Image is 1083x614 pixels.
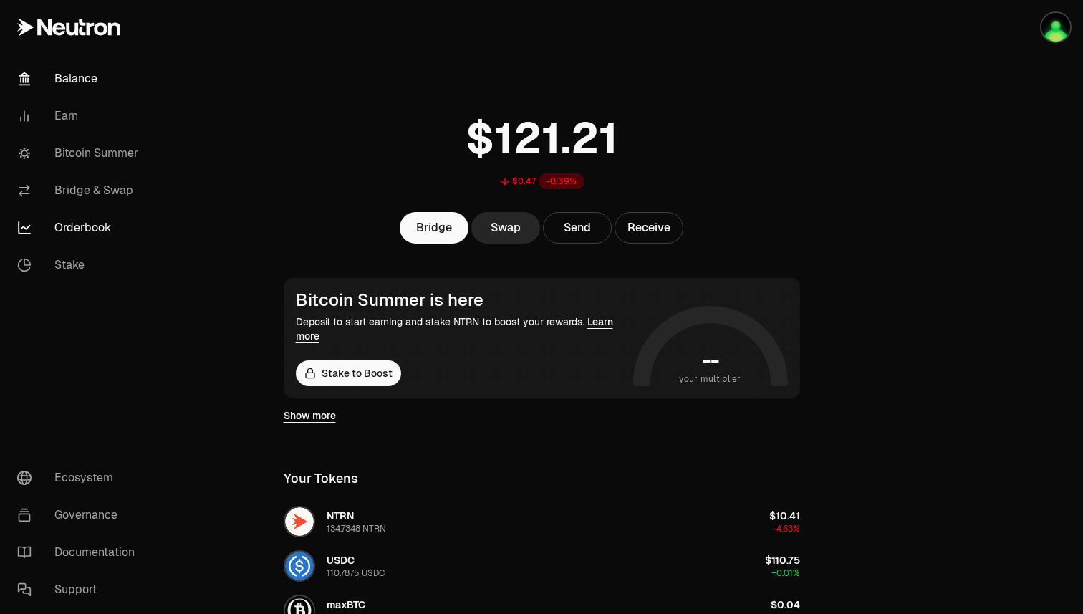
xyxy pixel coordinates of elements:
[275,500,809,543] button: NTRN LogoNTRN134.7348 NTRN$10.41-4.63%
[702,349,718,372] h1: --
[400,212,468,244] a: Bridge
[6,97,155,135] a: Earn
[327,554,355,567] span: USDC
[543,212,612,244] button: Send
[327,567,385,579] div: 110.7875 USDC
[765,554,800,567] span: $110.75
[6,571,155,608] a: Support
[512,176,536,187] div: $0.47
[296,315,627,343] div: Deposit to start earning and stake NTRN to boost your rewards.
[6,172,155,209] a: Bridge & Swap
[773,523,800,534] span: -4.63%
[6,497,155,534] a: Governance
[285,552,314,580] img: USDC Logo
[771,598,800,611] span: $0.04
[284,469,358,489] div: Your Tokens
[327,598,365,611] span: maxBTC
[296,360,401,386] a: Stake to Boost
[679,372,741,386] span: your multiplier
[6,459,155,497] a: Ecosystem
[6,209,155,246] a: Orderbook
[296,290,627,310] div: Bitcoin Summer is here
[615,212,683,244] button: Receive
[6,534,155,571] a: Documentation
[769,509,800,522] span: $10.41
[6,246,155,284] a: Stake
[6,60,155,97] a: Balance
[327,509,354,522] span: NTRN
[285,507,314,536] img: NTRN Logo
[1041,13,1070,42] img: Main Wallet
[284,408,336,423] a: Show more
[6,135,155,172] a: Bitcoin Summer
[327,523,386,534] div: 134.7348 NTRN
[275,545,809,587] button: USDC LogoUSDC110.7875 USDC$110.75+0.01%
[771,567,800,579] span: +0.01%
[471,212,540,244] a: Swap
[539,173,584,189] div: -0.39%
